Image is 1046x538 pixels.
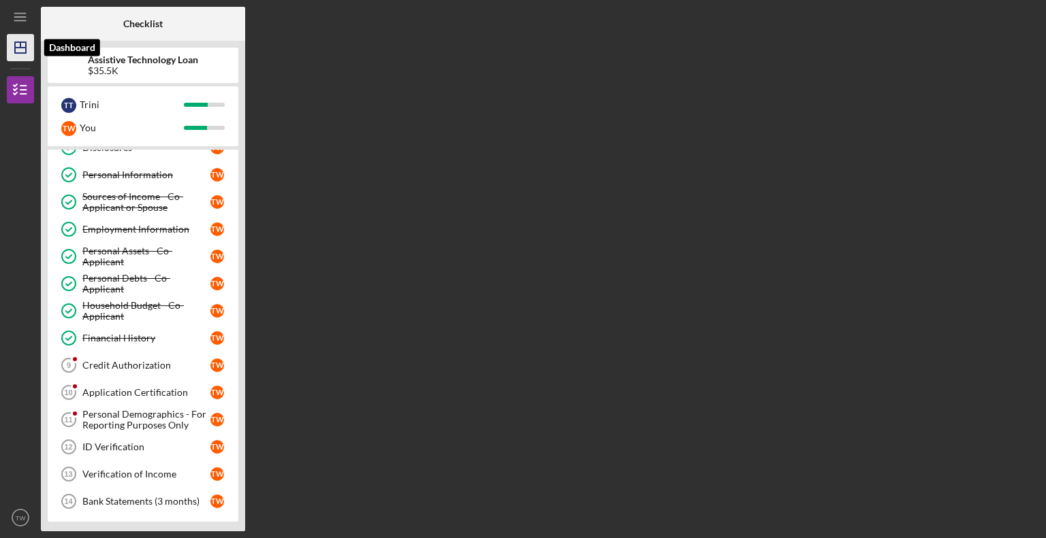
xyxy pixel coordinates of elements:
div: Credit Authorization [82,360,210,371]
div: Trini [80,93,184,116]
div: Bank Statements (3 months) [82,496,210,507]
div: T W [210,494,224,508]
b: Assistive Technology Loan [88,54,198,65]
div: T W [61,121,76,136]
a: Personal Debts - Co-ApplicantTW [54,270,232,297]
div: T T [61,98,76,113]
div: T W [210,386,224,399]
a: Household Budget - Co-ApplicantTW [54,297,232,324]
div: T W [210,304,224,318]
div: Application Certification [82,387,210,398]
div: $35.5K [88,65,198,76]
div: T W [210,413,224,426]
div: T W [210,440,224,454]
tspan: 12 [64,443,72,451]
div: Sources of Income - Co-Applicant or Spouse [82,191,210,213]
a: 13Verification of IncomeTW [54,460,232,488]
a: 11Personal Demographics - For Reporting Purposes OnlyTW [54,406,232,433]
text: TW [16,514,27,522]
div: Household Budget - Co-Applicant [82,300,210,322]
div: ID Verification [82,441,210,452]
button: TW [7,504,34,531]
tspan: 13 [64,470,72,478]
div: Personal Debts - Co-Applicant [82,273,210,295]
tspan: 10 [64,388,72,397]
div: Personal Demographics - For Reporting Purposes Only [82,409,210,431]
div: Personal Information [82,169,210,180]
a: 14Bank Statements (3 months)TW [54,488,232,515]
div: T W [210,168,224,182]
div: T W [210,277,224,290]
a: 9Credit AuthorizationTW [54,352,232,379]
div: Employment Information [82,224,210,235]
a: Employment InformationTW [54,216,232,243]
a: Financial HistoryTW [54,324,232,352]
a: Personal InformationTW [54,161,232,188]
div: Verification of Income [82,469,210,480]
div: T W [210,222,224,236]
b: Checklist [123,18,163,29]
a: Personal Assets - Co-ApplicantTW [54,243,232,270]
div: T W [210,467,224,481]
div: T W [210,331,224,345]
div: Financial History [82,333,210,343]
a: 12ID VerificationTW [54,433,232,460]
tspan: 11 [64,416,72,424]
a: 10Application CertificationTW [54,379,232,406]
div: Personal Assets - Co-Applicant [82,246,210,267]
div: T W [210,358,224,372]
div: T W [210,250,224,263]
tspan: 9 [67,361,71,369]
div: You [80,116,184,139]
a: Sources of Income - Co-Applicant or SpouseTW [54,188,232,216]
tspan: 14 [64,497,73,505]
div: T W [210,195,224,209]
